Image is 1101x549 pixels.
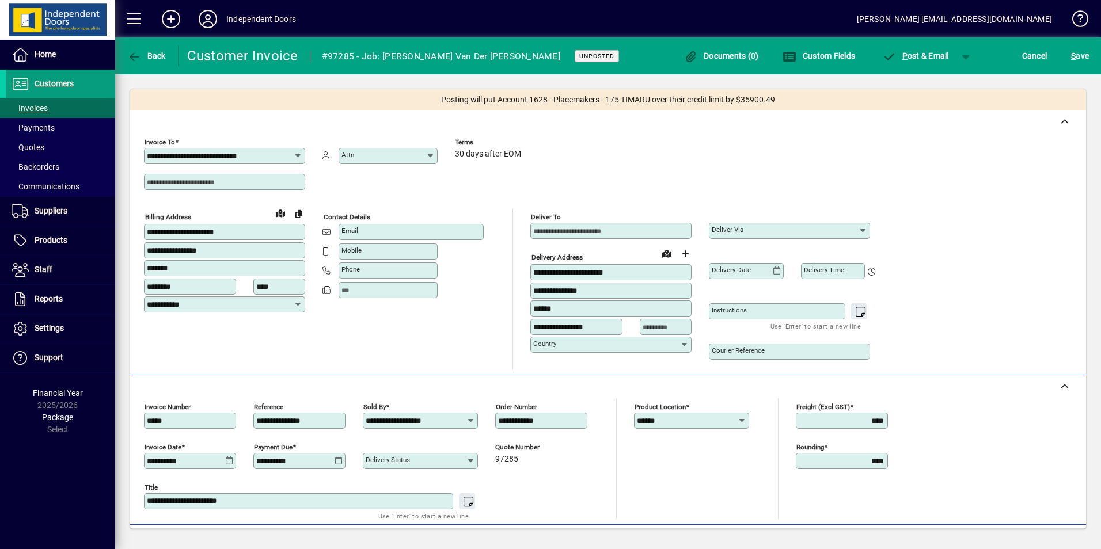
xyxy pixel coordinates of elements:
[33,388,83,398] span: Financial Year
[684,51,759,60] span: Documents (0)
[153,9,189,29] button: Add
[254,443,293,451] mat-label: Payment due
[658,244,676,262] a: View on map
[12,162,59,171] span: Backorders
[127,51,166,60] span: Back
[271,204,290,222] a: View on map
[6,197,115,226] a: Suppliers
[495,455,518,464] span: 97285
[6,285,115,314] a: Reports
[902,51,908,60] span: P
[341,151,354,159] mat-label: Attn
[676,245,694,263] button: Choose address
[35,49,56,59] span: Home
[882,51,949,60] span: ost & Email
[783,51,855,60] span: Custom Fields
[579,52,614,60] span: Unposted
[35,235,67,245] span: Products
[6,256,115,284] a: Staff
[12,104,48,113] span: Invoices
[635,403,686,411] mat-label: Product location
[441,94,775,106] span: Posting will put Account 1628 - Placemakers - 175 TIMARU over their credit limit by $35900.49
[857,10,1052,28] div: [PERSON_NAME] [EMAIL_ADDRESS][DOMAIN_NAME]
[6,98,115,118] a: Invoices
[363,403,386,411] mat-label: Sold by
[35,206,67,215] span: Suppliers
[876,45,955,66] button: Post & Email
[189,9,226,29] button: Profile
[1068,45,1092,66] button: Save
[35,353,63,362] span: Support
[6,40,115,69] a: Home
[796,403,850,411] mat-label: Freight (excl GST)
[712,226,743,234] mat-label: Deliver via
[712,266,751,274] mat-label: Delivery date
[495,444,564,451] span: Quote number
[796,443,824,451] mat-label: Rounding
[145,403,191,411] mat-label: Invoice number
[6,118,115,138] a: Payments
[1071,51,1076,60] span: S
[12,123,55,132] span: Payments
[124,45,169,66] button: Back
[6,157,115,177] a: Backorders
[12,182,79,191] span: Communications
[35,294,63,303] span: Reports
[455,150,521,159] span: 30 days after EOM
[6,177,115,196] a: Communications
[145,443,181,451] mat-label: Invoice date
[6,138,115,157] a: Quotes
[681,45,762,66] button: Documents (0)
[42,413,73,422] span: Package
[366,456,410,464] mat-label: Delivery status
[496,403,537,411] mat-label: Order number
[455,139,524,146] span: Terms
[115,45,179,66] app-page-header-button: Back
[712,306,747,314] mat-label: Instructions
[322,47,560,66] div: #97285 - Job: [PERSON_NAME] Van Der [PERSON_NAME]
[712,346,765,354] mat-label: Courier Reference
[254,403,283,411] mat-label: Reference
[12,143,44,152] span: Quotes
[1019,45,1050,66] button: Cancel
[187,47,298,65] div: Customer Invoice
[145,483,158,491] mat-label: Title
[6,314,115,343] a: Settings
[6,226,115,255] a: Products
[378,509,469,523] mat-hint: Use 'Enter' to start a new line
[341,227,358,235] mat-label: Email
[1064,2,1087,40] a: Knowledge Base
[341,265,360,273] mat-label: Phone
[290,204,308,223] button: Copy to Delivery address
[35,323,64,333] span: Settings
[35,79,74,88] span: Customers
[226,10,296,28] div: Independent Doors
[780,45,858,66] button: Custom Fields
[533,340,556,348] mat-label: Country
[804,266,844,274] mat-label: Delivery time
[531,213,561,221] mat-label: Deliver To
[35,265,52,274] span: Staff
[1071,47,1089,65] span: ave
[1022,47,1047,65] span: Cancel
[145,138,175,146] mat-label: Invoice To
[6,344,115,372] a: Support
[341,246,362,254] mat-label: Mobile
[770,319,861,333] mat-hint: Use 'Enter' to start a new line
